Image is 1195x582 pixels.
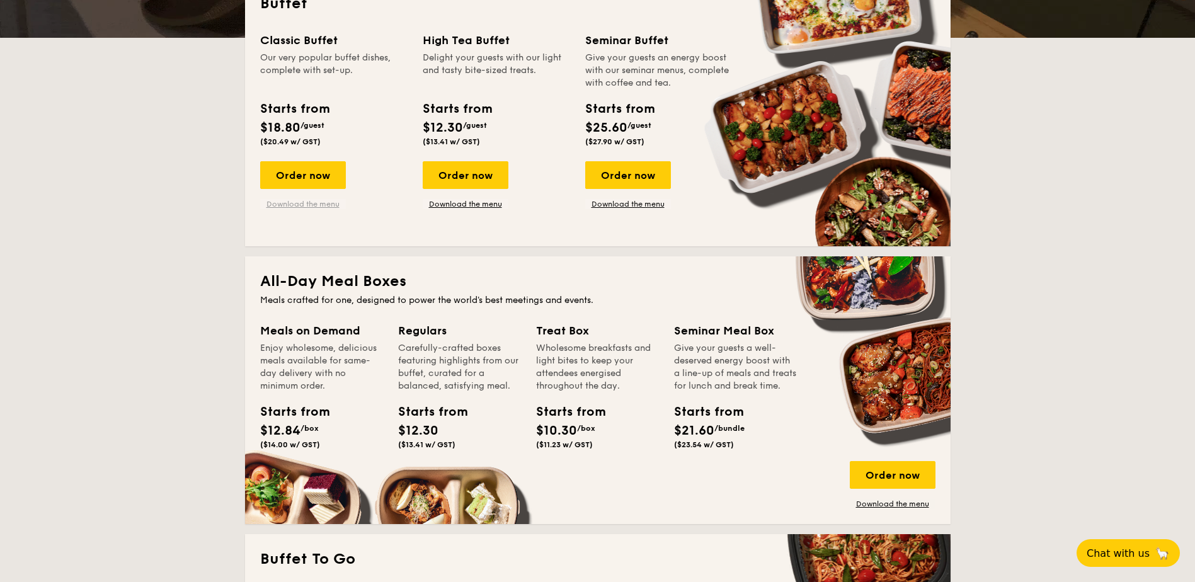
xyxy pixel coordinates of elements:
[260,52,408,89] div: Our very popular buffet dishes, complete with set-up.
[585,31,733,49] div: Seminar Buffet
[536,440,593,449] span: ($11.23 w/ GST)
[577,424,595,433] span: /box
[398,423,438,438] span: $12.30
[585,161,671,189] div: Order now
[260,271,935,292] h2: All-Day Meal Boxes
[260,440,320,449] span: ($14.00 w/ GST)
[300,121,324,130] span: /guest
[260,402,317,421] div: Starts from
[260,161,346,189] div: Order now
[260,100,329,118] div: Starts from
[260,199,346,209] a: Download the menu
[585,120,627,135] span: $25.60
[398,322,521,339] div: Regulars
[627,121,651,130] span: /guest
[536,322,659,339] div: Treat Box
[260,549,935,569] h2: Buffet To Go
[463,121,487,130] span: /guest
[585,100,654,118] div: Starts from
[850,499,935,509] a: Download the menu
[260,137,321,146] span: ($20.49 w/ GST)
[674,423,714,438] span: $21.60
[674,322,797,339] div: Seminar Meal Box
[674,440,734,449] span: ($23.54 w/ GST)
[674,342,797,392] div: Give your guests a well-deserved energy boost with a line-up of meals and treats for lunch and br...
[585,52,733,89] div: Give your guests an energy boost with our seminar menus, complete with coffee and tea.
[260,120,300,135] span: $18.80
[536,402,593,421] div: Starts from
[260,294,935,307] div: Meals crafted for one, designed to power the world's best meetings and events.
[536,423,577,438] span: $10.30
[300,424,319,433] span: /box
[1077,539,1180,567] button: Chat with us🦙
[423,100,491,118] div: Starts from
[423,120,463,135] span: $12.30
[398,402,455,421] div: Starts from
[714,424,745,433] span: /bundle
[423,137,480,146] span: ($13.41 w/ GST)
[1087,547,1150,559] span: Chat with us
[398,342,521,392] div: Carefully-crafted boxes featuring highlights from our buffet, curated for a balanced, satisfying ...
[260,342,383,392] div: Enjoy wholesome, delicious meals available for same-day delivery with no minimum order.
[585,199,671,209] a: Download the menu
[850,461,935,489] div: Order now
[423,161,508,189] div: Order now
[423,31,570,49] div: High Tea Buffet
[423,52,570,89] div: Delight your guests with our light and tasty bite-sized treats.
[260,31,408,49] div: Classic Buffet
[585,137,644,146] span: ($27.90 w/ GST)
[674,402,731,421] div: Starts from
[423,199,508,209] a: Download the menu
[536,342,659,392] div: Wholesome breakfasts and light bites to keep your attendees energised throughout the day.
[1155,546,1170,561] span: 🦙
[260,322,383,339] div: Meals on Demand
[260,423,300,438] span: $12.84
[398,440,455,449] span: ($13.41 w/ GST)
